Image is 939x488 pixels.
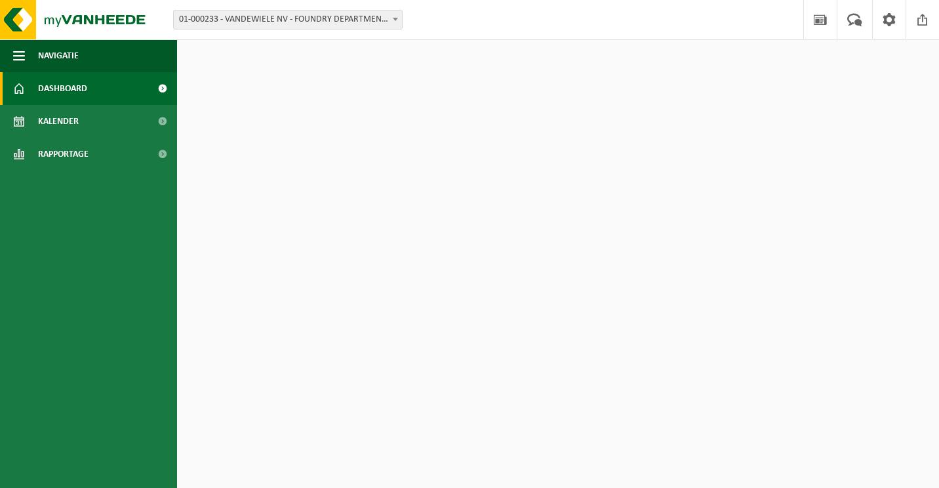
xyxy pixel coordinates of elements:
span: 01-000233 - VANDEWIELE NV - FOUNDRY DEPARTMENT - MARKE [173,10,403,30]
span: Navigatie [38,39,79,72]
span: Dashboard [38,72,87,105]
span: Kalender [38,105,79,138]
span: Rapportage [38,138,89,171]
span: 01-000233 - VANDEWIELE NV - FOUNDRY DEPARTMENT - MARKE [174,10,402,29]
